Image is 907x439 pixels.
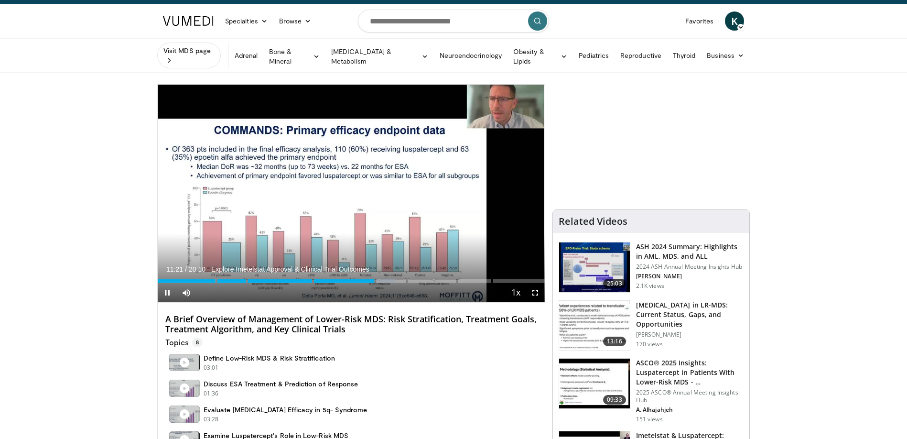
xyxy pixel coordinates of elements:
a: Browse [273,11,317,31]
a: Business [701,46,750,65]
h3: ASCO® 2025 Insights: Luspatercept in Patients With Lower-Risk MDS - … [636,358,744,387]
a: Obesity & Lipids [507,47,573,66]
p: [PERSON_NAME] [636,331,744,339]
a: Specialties [219,11,273,31]
a: Neuroendocrinology [434,46,507,65]
h3: ASH 2024 Summary: Highlights in AML, MDS, and ALL [636,242,744,261]
iframe: Advertisement [579,84,723,204]
a: Favorites [680,11,719,31]
img: 5f9ae202-72c2-402b-a525-9726c797d947.150x105_q85_crop-smart_upscale.jpg [559,359,630,408]
span: 09:33 [603,395,626,405]
p: 2025 ASCO® Annual Meeting Insights Hub [636,389,744,404]
button: Pause [158,283,177,302]
a: Adrenal [229,46,264,65]
span: Explore Imetelstat Approval & Clinical Trial Outcomes [211,265,369,274]
button: Mute [177,283,196,302]
input: Search topics, interventions [358,10,549,33]
img: VuMedi Logo [163,16,214,26]
a: 09:33 ASCO® 2025 Insights: Luspatercept in Patients With Lower-Risk MDS - … 2025 ASCO® Annual Mee... [559,358,744,423]
h4: A Brief Overview of Management of Lower-Risk MDS: Risk Stratification, Treatment Goals, Treatment... [165,314,537,335]
a: 25:03 ASH 2024 Summary: Highlights in AML, MDS, and ALL 2024 ASH Annual Meeting Insights Hub [PER... [559,242,744,293]
h3: [MEDICAL_DATA] in LR-MDS: Current Status, Gaps, and Opportunities [636,300,744,329]
img: 23644c5d-5d60-4c52-a8e9-ee246e738c79.150x105_q85_crop-smart_upscale.jpg [559,301,630,351]
h4: Define Low-Risk MDS & Risk Stratification [204,354,335,362]
p: 03:28 [204,415,219,424]
span: / [185,265,187,273]
span: 11:21 [166,265,183,273]
a: K [725,11,744,31]
button: Fullscreen [526,283,545,302]
button: Playback Rate [507,283,526,302]
a: Thyroid [667,46,702,65]
div: Progress Bar [158,279,545,283]
span: 20:10 [189,265,205,273]
a: [MEDICAL_DATA] & Metabolism [325,47,434,66]
a: Visit MDS page [157,43,221,68]
a: Bone & Mineral [263,47,325,66]
p: 2.1K views [636,282,664,290]
h4: Related Videos [559,216,627,227]
p: 170 views [636,340,663,348]
p: 2024 ASH Annual Meeting Insights Hub [636,263,744,271]
p: Topics [165,338,203,347]
p: [PERSON_NAME] [636,273,744,280]
img: 09e014a9-d433-4d89-b240-0b9e019fa8dc.150x105_q85_crop-smart_upscale.jpg [559,242,630,292]
a: 13:16 [MEDICAL_DATA] in LR-MDS: Current Status, Gaps, and Opportunities [PERSON_NAME] 170 views [559,300,744,351]
h4: Evaluate [MEDICAL_DATA] Efficacy in 5q- Syndrome [204,406,367,414]
span: 25:03 [603,279,626,288]
span: 13:16 [603,337,626,346]
p: 01:36 [204,389,219,398]
p: 151 views [636,416,663,423]
span: 8 [192,338,203,347]
a: Reproductive [615,46,667,65]
p: A. Alhajahjeh [636,406,744,414]
p: 03:01 [204,363,219,372]
h4: Discuss ESA Treatment & Prediction of Response [204,380,358,388]
video-js: Video Player [158,85,545,303]
a: Pediatrics [573,46,615,65]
